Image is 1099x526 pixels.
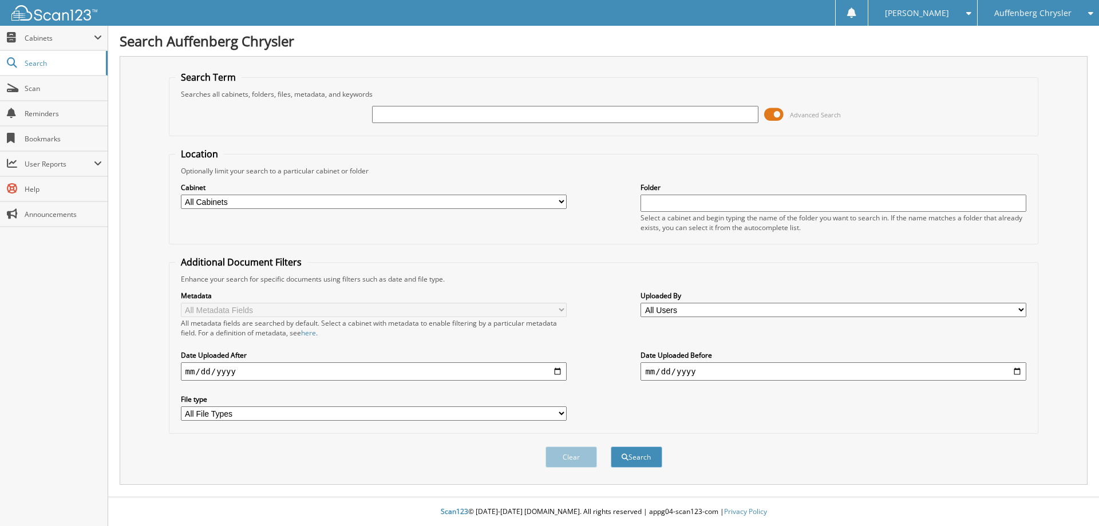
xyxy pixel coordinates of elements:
legend: Additional Document Filters [175,256,307,268]
span: Scan [25,84,102,93]
div: © [DATE]-[DATE] [DOMAIN_NAME]. All rights reserved | appg04-scan123-com | [108,498,1099,526]
span: Bookmarks [25,134,102,144]
span: User Reports [25,159,94,169]
input: start [181,362,567,381]
h1: Search Auffenberg Chrysler [120,31,1088,50]
a: here [301,328,316,338]
legend: Search Term [175,71,242,84]
span: Advanced Search [790,110,841,119]
a: Privacy Policy [724,507,767,516]
span: Auffenberg Chrysler [994,10,1072,17]
label: Uploaded By [641,291,1026,300]
input: end [641,362,1026,381]
span: [PERSON_NAME] [885,10,949,17]
label: Metadata [181,291,567,300]
span: Announcements [25,209,102,219]
span: Search [25,58,100,68]
label: Cabinet [181,183,567,192]
label: Date Uploaded Before [641,350,1026,360]
div: Optionally limit your search to a particular cabinet or folder [175,166,1033,176]
div: Select a cabinet and begin typing the name of the folder you want to search in. If the name match... [641,213,1026,232]
label: File type [181,394,567,404]
span: Help [25,184,102,194]
legend: Location [175,148,224,160]
div: Searches all cabinets, folders, files, metadata, and keywords [175,89,1033,99]
span: Scan123 [441,507,468,516]
span: Cabinets [25,33,94,43]
button: Search [611,446,662,468]
div: All metadata fields are searched by default. Select a cabinet with metadata to enable filtering b... [181,318,567,338]
span: Reminders [25,109,102,118]
div: Enhance your search for specific documents using filters such as date and file type. [175,274,1033,284]
label: Date Uploaded After [181,350,567,360]
label: Folder [641,183,1026,192]
button: Clear [545,446,597,468]
iframe: Chat Widget [1042,471,1099,526]
img: scan123-logo-white.svg [11,5,97,21]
